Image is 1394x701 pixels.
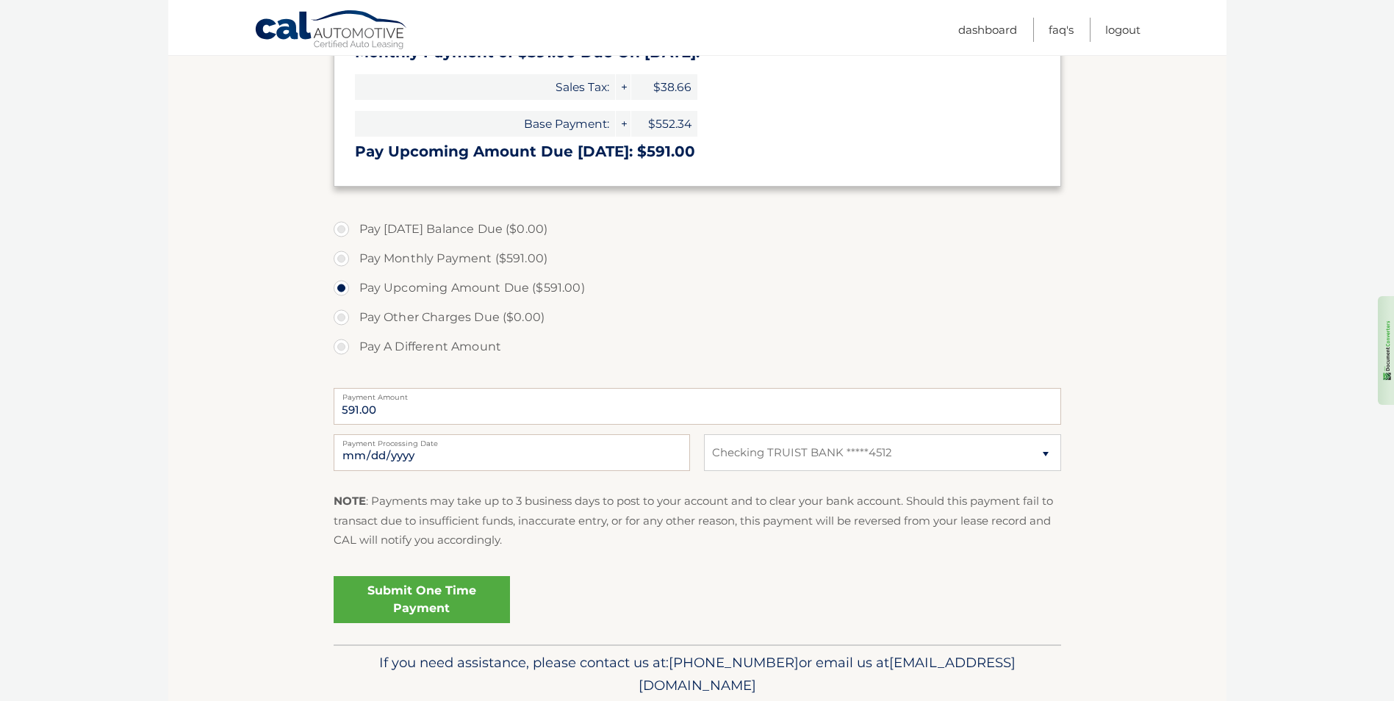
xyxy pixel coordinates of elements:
[1382,319,1393,383] img: 1EdhxLVo1YiRZ3Z8BN9RqzlQoUKFChUqVNCHvwChSTTdtRxrrAAAAABJRU5ErkJggg==
[616,111,630,137] span: +
[334,388,1061,400] label: Payment Amount
[334,388,1061,425] input: Payment Amount
[958,18,1017,42] a: Dashboard
[355,74,615,100] span: Sales Tax:
[631,74,697,100] span: $38.66
[1049,18,1074,42] a: FAQ's
[334,434,690,446] label: Payment Processing Date
[343,651,1052,698] p: If you need assistance, please contact us at: or email us at
[334,244,1061,273] label: Pay Monthly Payment ($591.00)
[334,273,1061,303] label: Pay Upcoming Amount Due ($591.00)
[334,332,1061,362] label: Pay A Different Amount
[334,434,690,471] input: Payment Date
[334,492,1061,550] p: : Payments may take up to 3 business days to post to your account and to clear your bank account....
[631,111,697,137] span: $552.34
[616,74,630,100] span: +
[334,494,366,508] strong: NOTE
[334,576,510,623] a: Submit One Time Payment
[355,143,1040,161] h3: Pay Upcoming Amount Due [DATE]: $591.00
[669,654,799,671] span: [PHONE_NUMBER]
[355,111,615,137] span: Base Payment:
[1105,18,1140,42] a: Logout
[334,215,1061,244] label: Pay [DATE] Balance Due ($0.00)
[334,303,1061,332] label: Pay Other Charges Due ($0.00)
[254,10,409,52] a: Cal Automotive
